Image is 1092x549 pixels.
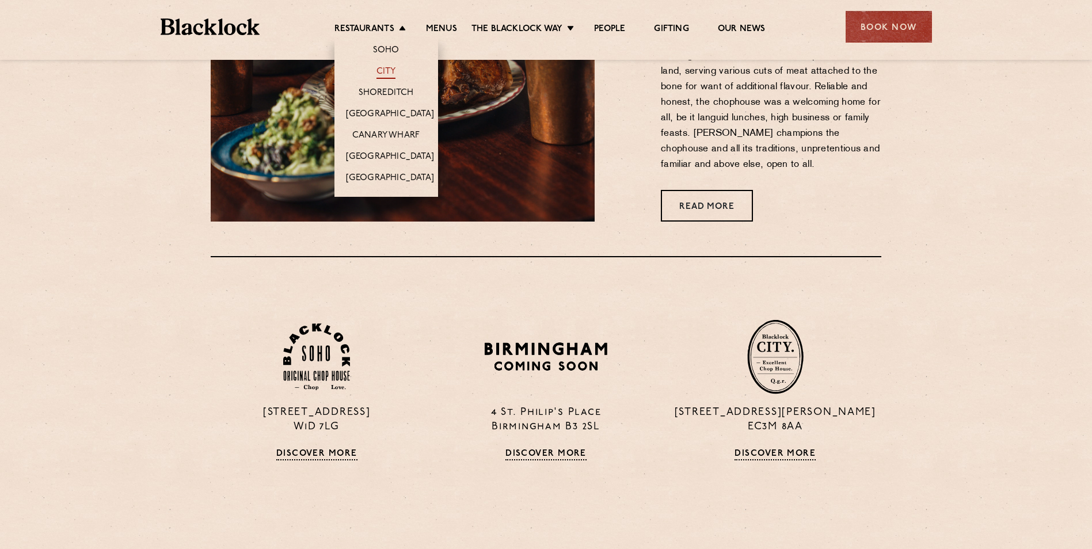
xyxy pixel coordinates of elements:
img: City-stamp-default.svg [747,319,804,394]
a: The Blacklock Way [471,24,562,36]
img: BL_Textured_Logo-footer-cropped.svg [161,18,260,35]
a: Shoreditch [359,87,414,100]
a: Soho [373,45,399,58]
p: Established in the 1690s, chophouses became the beating heart of towns and cities up and down the... [661,33,881,173]
a: People [594,24,625,36]
a: Discover More [276,449,357,460]
a: [GEOGRAPHIC_DATA] [346,109,434,121]
p: [STREET_ADDRESS] W1D 7LG [211,406,423,434]
a: Restaurants [334,24,394,36]
a: [GEOGRAPHIC_DATA] [346,173,434,185]
a: Discover More [505,449,587,460]
a: Menus [426,24,457,36]
p: [STREET_ADDRESS][PERSON_NAME] EC3M 8AA [669,406,881,434]
a: Discover More [735,449,816,460]
a: City [376,66,396,79]
img: Soho-stamp-default.svg [283,323,350,391]
a: Read More [661,190,753,222]
p: 4 St. Philip's Place Birmingham B3 2SL [440,406,652,434]
a: [GEOGRAPHIC_DATA] [346,151,434,164]
div: Book Now [846,11,932,43]
img: BIRMINGHAM-P22_-e1747915156957.png [482,338,610,375]
a: Gifting [654,24,688,36]
a: Our News [718,24,766,36]
a: Canary Wharf [352,130,420,143]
